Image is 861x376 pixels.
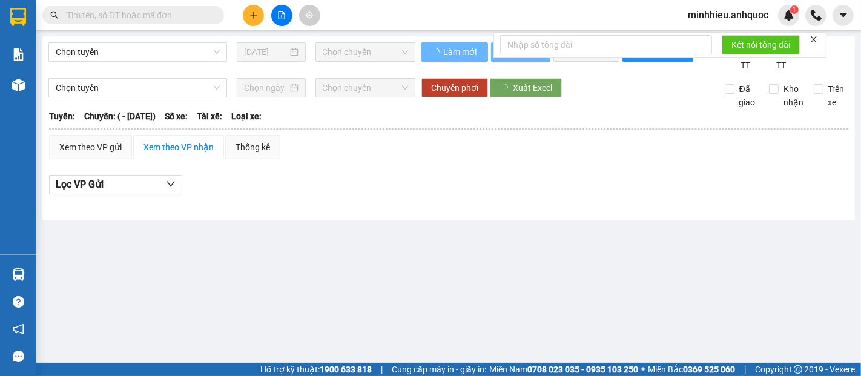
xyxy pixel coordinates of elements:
button: caret-down [833,5,854,26]
span: Chọn tuyến [56,79,220,97]
span: plus [249,11,258,19]
button: plus [243,5,264,26]
input: Tìm tên, số ĐT hoặc mã đơn [67,8,209,22]
span: copyright [794,365,802,374]
img: solution-icon [12,48,25,61]
button: Lọc VP Gửi [49,175,182,194]
span: Làm mới [443,45,478,59]
div: Xem theo VP gửi [59,140,122,154]
span: message [13,351,24,362]
img: warehouse-icon [12,268,25,281]
span: Chuyến: ( - [DATE]) [84,110,156,123]
button: Kết nối tổng đài [722,35,800,54]
span: ⚪️ [641,367,645,372]
span: Cung cấp máy in - giấy in: [392,363,486,376]
span: | [744,363,746,376]
b: Tuyến: [49,111,75,121]
span: search [50,11,59,19]
button: file-add [271,5,292,26]
input: 11/08/2025 [244,45,288,59]
strong: 0369 525 060 [683,364,735,374]
strong: 0708 023 035 - 0935 103 250 [527,364,638,374]
img: warehouse-icon [12,79,25,91]
span: Chọn tuyến [56,43,220,61]
sup: 1 [790,5,799,14]
span: Loại xe: [231,110,262,123]
span: Tài xế: [197,110,222,123]
span: caret-down [838,10,849,21]
span: Trên xe [823,82,849,109]
button: aim [299,5,320,26]
img: icon-new-feature [783,10,794,21]
div: Thống kê [236,140,270,154]
span: Số xe: [165,110,188,123]
span: close [810,35,818,44]
strong: 1900 633 818 [320,364,372,374]
div: Xem theo VP nhận [143,140,214,154]
span: file-add [277,11,286,19]
span: Kho nhận [779,82,808,109]
span: loading [431,48,441,56]
span: Đã giao [734,82,760,109]
button: Xuất Excel [490,78,562,97]
span: Miền Bắc [648,363,735,376]
span: Chọn chuyến [323,79,408,97]
span: Chọn chuyến [323,43,408,61]
button: Chuyển phơi [421,78,488,97]
span: Kết nối tổng đài [731,38,790,51]
span: question-circle [13,296,24,308]
span: Lọc VP Gửi [56,177,104,192]
span: 1 [792,5,796,14]
span: down [166,179,176,189]
input: Nhập số tổng đài [500,35,712,54]
img: logo-vxr [10,8,26,26]
span: notification [13,323,24,335]
img: phone-icon [811,10,822,21]
span: Miền Nam [489,363,638,376]
span: Hỗ trợ kỹ thuật: [260,363,372,376]
span: minhhieu.anhquoc [678,7,778,22]
button: Làm mới [421,42,488,62]
input: Chọn ngày [244,81,288,94]
span: | [381,363,383,376]
span: aim [305,11,314,19]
